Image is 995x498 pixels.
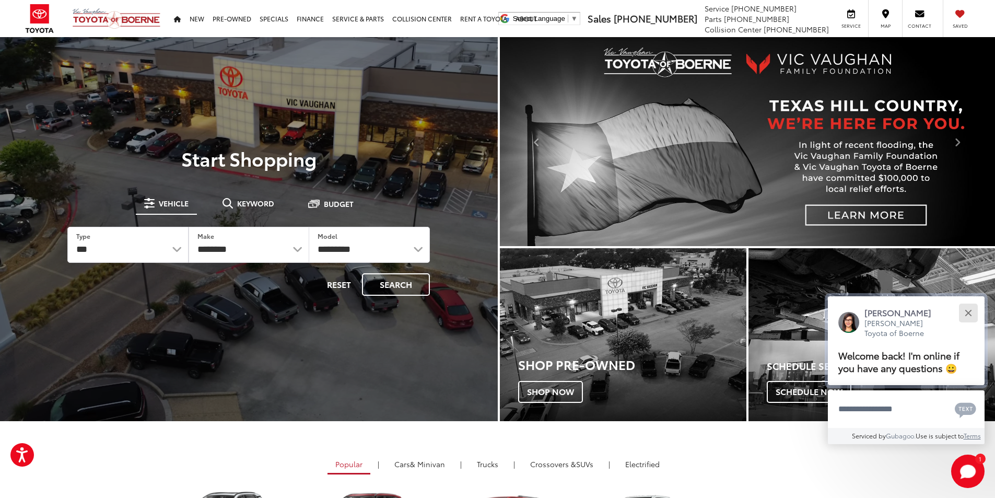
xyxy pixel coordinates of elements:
[908,22,931,29] span: Contact
[617,455,668,473] a: Electrified
[748,248,995,421] a: Schedule Service Schedule Now
[828,390,985,428] textarea: Type your message
[949,22,971,29] span: Saved
[828,296,985,444] div: Close[PERSON_NAME][PERSON_NAME] Toyota of BoerneWelcome back! I'm online if you have any question...
[518,357,746,371] h3: Shop Pre-Owned
[530,459,576,469] span: Crossovers &
[886,431,916,440] a: Gubagoo.
[362,273,430,296] button: Search
[159,200,189,207] span: Vehicle
[957,302,979,324] button: Close
[955,401,976,418] svg: Text
[500,248,746,421] div: Toyota
[614,11,697,25] span: [PHONE_NUMBER]
[979,456,981,461] span: 1
[839,22,863,29] span: Service
[410,459,445,469] span: & Minivan
[767,381,851,403] span: Schedule Now
[951,455,985,488] button: Toggle Chat Window
[318,273,360,296] button: Reset
[705,14,722,24] span: Parts
[588,11,611,25] span: Sales
[197,231,214,240] label: Make
[964,431,981,440] a: Terms
[852,431,886,440] span: Serviced by
[568,15,568,22] span: ​
[375,459,382,469] li: |
[500,58,574,225] button: Click to view previous picture.
[72,8,161,29] img: Vic Vaughan Toyota of Boerne
[606,459,613,469] li: |
[458,459,464,469] li: |
[469,455,506,473] a: Trucks
[237,200,274,207] span: Keyword
[327,455,370,474] a: Popular
[387,455,453,473] a: Cars
[513,15,565,22] span: Select Language
[951,455,985,488] svg: Start Chat
[748,248,995,421] div: Toyota
[838,348,959,375] span: Welcome back! I'm online if you have any questions 😀
[705,3,729,14] span: Service
[522,455,601,473] a: SUVs
[571,15,578,22] span: ▼
[500,248,746,421] a: Shop Pre-Owned Shop Now
[513,15,578,22] a: Select Language​
[724,14,789,24] span: [PHONE_NUMBER]
[511,459,518,469] li: |
[916,431,964,440] span: Use is subject to
[731,3,797,14] span: [PHONE_NUMBER]
[874,22,897,29] span: Map
[864,318,942,339] p: [PERSON_NAME] Toyota of Boerne
[864,307,942,318] p: [PERSON_NAME]
[318,231,337,240] label: Model
[952,397,979,421] button: Chat with SMS
[767,361,995,372] h4: Schedule Service
[44,148,454,169] p: Start Shopping
[921,58,995,225] button: Click to view next picture.
[324,200,354,207] span: Budget
[764,24,829,34] span: [PHONE_NUMBER]
[76,231,90,240] label: Type
[518,381,583,403] span: Shop Now
[705,24,762,34] span: Collision Center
